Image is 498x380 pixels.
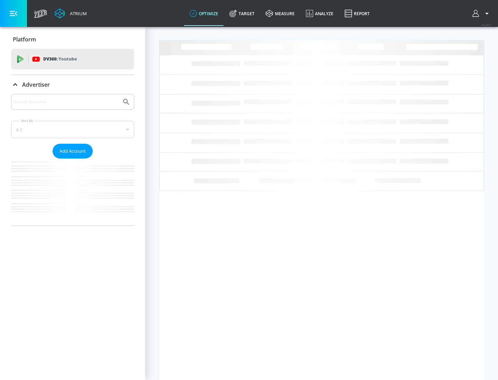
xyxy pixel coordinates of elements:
div: Platform [11,30,134,49]
label: Sort By [20,118,35,123]
p: DV360: [43,55,77,63]
span: Add Account [59,147,86,155]
p: Platform [13,36,36,43]
div: DV360: Youtube [11,49,134,69]
div: A-Z [11,121,134,138]
div: Advertiser [11,94,134,226]
a: Analyze [300,1,339,26]
span: v 4.24.0 [481,23,491,27]
a: Target [224,1,260,26]
input: Search by name [14,97,119,106]
p: Advertiser [22,81,50,88]
p: Youtube [58,55,77,63]
div: Advertiser [11,75,134,94]
a: optimize [184,1,224,26]
button: Add Account [53,144,93,159]
div: Atrium [67,10,87,17]
a: measure [260,1,300,26]
a: Atrium [55,8,87,19]
nav: list of Advertiser [11,159,134,226]
a: Report [339,1,375,26]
